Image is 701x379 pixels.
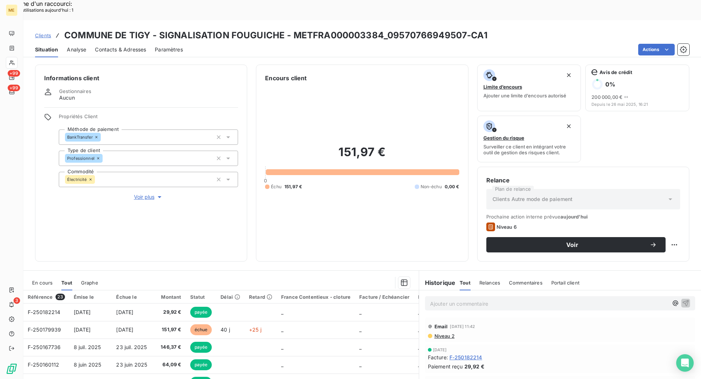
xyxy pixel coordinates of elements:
[8,70,20,77] span: +99
[428,363,463,370] span: Paiement reçu
[483,93,566,98] span: Ajouter une limite d’encours autorisé
[190,307,212,318] span: payée
[35,46,58,53] span: Situation
[155,46,183,53] span: Paramètres
[28,326,61,333] span: F-250179939
[64,29,487,42] h3: COMMUNE DE TIGY - SIGNALISATION FOUGUICHE - METFRA000003384_09570766949507-CA1
[95,176,101,183] input: Ajouter une valeur
[28,344,61,350] span: F-250167736
[264,178,267,183] span: 0
[486,176,680,185] h6: Relance
[359,344,361,350] span: _
[418,309,420,315] span: _
[74,326,91,333] span: [DATE]
[419,278,456,287] h6: Historique
[479,280,500,286] span: Relances
[35,32,51,38] span: Clients
[551,280,579,286] span: Portail client
[160,294,181,300] div: Montant
[134,193,163,201] span: Voir plus
[428,353,448,361] span: Facture :
[284,183,302,190] span: 151,97 €
[116,361,147,368] span: 23 juin 2025
[281,361,283,368] span: _
[67,46,86,53] span: Analyse
[103,155,108,162] input: Ajouter une valeur
[160,326,181,333] span: 151,97 €
[249,294,272,300] div: Retard
[421,183,442,190] span: Non-échu
[676,354,694,372] div: Open Intercom Messenger
[418,344,420,350] span: _
[265,145,459,167] h2: 151,97 €
[190,324,212,335] span: échue
[600,69,632,75] span: Avis de crédit
[160,309,181,316] span: 29,92 €
[8,85,20,91] span: +99
[74,294,108,300] div: Émise le
[450,324,475,329] span: [DATE] 11:42
[477,116,581,162] button: Gestion du risqueSurveiller ce client en intégrant votre outil de gestion des risques client.
[460,280,471,286] span: Tout
[486,214,680,220] span: Prochaine action interne prévue
[483,135,524,141] span: Gestion du risque
[32,280,53,286] span: En cours
[116,344,147,350] span: 23 juil. 2025
[249,326,261,333] span: +25 j
[359,294,409,300] div: Facture / Echéancier
[483,84,522,90] span: Limite d’encours
[605,81,615,88] h6: 0 %
[281,326,283,333] span: _
[28,294,65,300] div: Référence
[160,344,181,351] span: 146,37 €
[434,324,448,329] span: Email
[281,344,283,350] span: _
[495,242,650,248] span: Voir
[28,361,60,368] span: F-250160112
[486,237,666,252] button: Voir
[6,363,18,375] img: Logo LeanPay
[190,342,212,353] span: payée
[560,214,588,220] span: aujourd’hui
[95,46,146,53] span: Contacts & Adresses
[497,224,517,230] span: Niveau 6
[61,280,72,286] span: Tout
[493,196,573,203] span: Clients Autre mode de paiement
[116,326,133,333] span: [DATE]
[449,353,482,361] span: F-250182214
[116,294,151,300] div: Échue le
[67,135,93,139] span: BankTransfer
[464,363,484,370] span: 29,92 €
[59,113,238,124] span: Propriétés Client
[483,144,575,155] span: Surveiller ce client en intégrant votre outil de gestion des risques client.
[433,348,447,352] span: [DATE]
[591,102,683,107] span: Depuis le 26 mai 2025, 16:21
[359,361,361,368] span: _
[434,333,455,339] span: Niveau 2
[418,294,494,300] div: France Contentieux - ouverture
[281,294,350,300] div: France Contentieux - cloture
[221,294,240,300] div: Délai
[116,309,133,315] span: [DATE]
[81,280,98,286] span: Graphe
[281,309,283,315] span: _
[35,32,51,39] a: Clients
[265,74,307,82] h6: Encours client
[445,183,459,190] span: 0,00 €
[271,183,281,190] span: Échu
[591,94,623,100] span: 200 000,00 €
[59,193,238,201] button: Voir plus
[55,294,65,300] span: 23
[638,44,675,55] button: Actions
[418,361,420,368] span: _
[359,326,361,333] span: _
[67,156,95,161] span: Professionnel
[190,359,212,370] span: payée
[74,344,101,350] span: 8 juil. 2025
[67,177,87,182] span: Électricité
[14,297,20,304] span: 3
[359,309,361,315] span: _
[160,361,181,368] span: 64,09 €
[190,294,212,300] div: Statut
[509,280,543,286] span: Commentaires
